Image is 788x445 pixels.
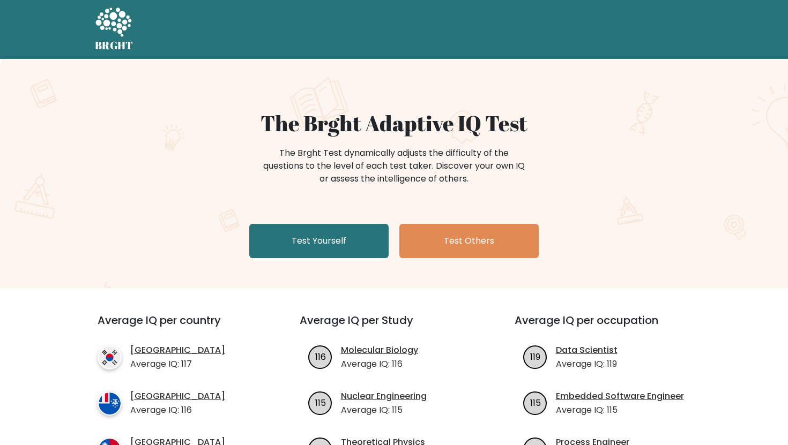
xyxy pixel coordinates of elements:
img: country [98,345,122,369]
a: Embedded Software Engineer [556,390,684,403]
div: The Brght Test dynamically adjusts the difficulty of the questions to the level of each test take... [260,147,528,185]
h5: BRGHT [95,39,133,52]
p: Average IQ: 115 [556,404,684,417]
p: Average IQ: 116 [130,404,225,417]
p: Average IQ: 117 [130,358,225,371]
a: [GEOGRAPHIC_DATA] [130,344,225,357]
a: BRGHT [95,4,133,55]
p: Average IQ: 115 [341,404,427,417]
p: Average IQ: 119 [556,358,618,371]
text: 119 [530,350,540,363]
h1: The Brght Adaptive IQ Test [132,110,656,136]
text: 115 [315,396,325,409]
h3: Average IQ per occupation [515,314,704,340]
a: Test Yourself [249,224,389,258]
text: 116 [315,350,325,363]
h3: Average IQ per Study [300,314,489,340]
p: Average IQ: 116 [341,358,418,371]
a: [GEOGRAPHIC_DATA] [130,390,225,403]
text: 115 [530,396,540,409]
a: Data Scientist [556,344,618,357]
a: Nuclear Engineering [341,390,427,403]
h3: Average IQ per country [98,314,261,340]
img: country [98,391,122,416]
a: Molecular Biology [341,344,418,357]
a: Test Others [399,224,539,258]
